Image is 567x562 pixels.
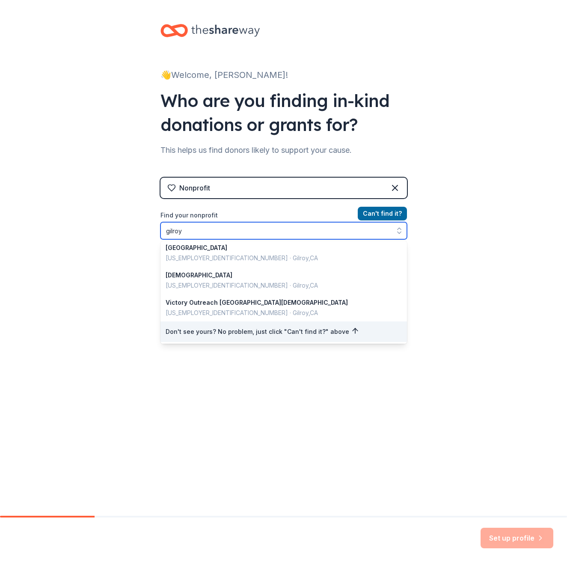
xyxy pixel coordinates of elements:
[166,280,392,291] div: [US_EMPLOYER_IDENTIFICATION_NUMBER] · Gilroy , CA
[166,270,392,280] div: [DEMOGRAPHIC_DATA]
[166,308,392,318] div: [US_EMPLOYER_IDENTIFICATION_NUMBER] · Gilroy , CA
[160,222,407,239] input: Search by name, EIN, or city
[166,243,392,253] div: [GEOGRAPHIC_DATA]
[160,321,407,342] div: Don't see yours? No problem, just click "Can't find it?" above
[166,297,392,308] div: Victory Outreach [GEOGRAPHIC_DATA][DEMOGRAPHIC_DATA]
[166,253,392,263] div: [US_EMPLOYER_IDENTIFICATION_NUMBER] · Gilroy , CA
